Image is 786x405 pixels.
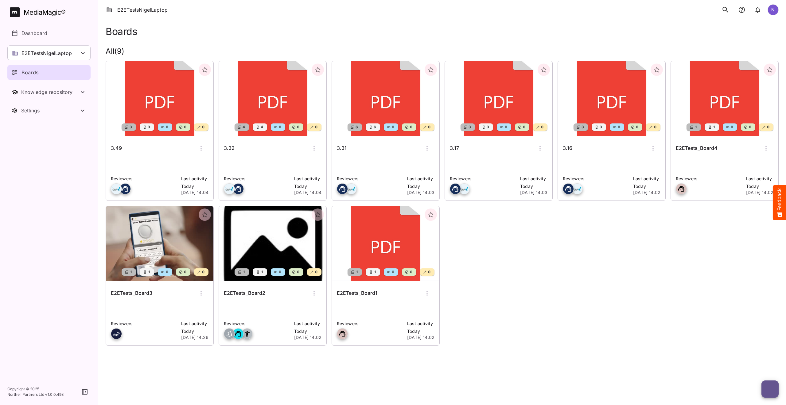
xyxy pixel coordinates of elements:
p: [DATE] 14.02 [407,334,434,341]
img: 3.16 [558,61,665,136]
p: Last activity [181,175,208,182]
a: Boards [7,65,91,80]
img: E2ETests_Board4 [671,61,778,136]
p: Last activity [633,175,660,182]
p: Today [294,328,321,334]
img: E2ETests_Board2 [219,206,326,281]
span: 0 [427,269,430,275]
span: 0 [183,269,186,275]
span: 3 [129,124,132,130]
span: 0 [653,124,656,130]
p: E2ETestsNigelLaptop [21,49,72,57]
div: MediaMagic ® [24,7,66,18]
p: Last activity [407,320,434,327]
span: 3 [581,124,584,130]
div: N [768,4,779,15]
p: [DATE] 14.04 [181,189,208,196]
h6: 3.31 [337,144,347,152]
img: 3.31 [332,61,439,136]
img: E2ETests_Board3 [106,206,213,281]
p: Today [407,183,434,189]
p: Last activity [294,320,321,327]
p: Today [520,183,547,189]
p: Today [181,328,208,334]
p: Today [294,183,321,189]
span: 0 [391,269,394,275]
p: [DATE] 14.02 [633,189,660,196]
h6: 3.16 [563,144,572,152]
h1: Boards [106,26,137,37]
span: 0 [296,124,299,130]
p: [DATE] 14.26 [181,334,208,341]
p: Dashboard [21,29,47,37]
span: 0 [409,124,412,130]
span: 0 [278,269,281,275]
p: Today [181,183,208,189]
h6: 3.17 [450,144,459,152]
nav: Knowledge repository [7,85,91,99]
span: 0 [522,124,525,130]
p: Copyright © 2025 [7,386,64,392]
span: 0 [540,124,543,130]
h6: E2ETests_Board3 [111,289,152,297]
p: Last activity [181,320,208,327]
button: notifications [752,3,764,16]
p: Today [746,183,773,189]
span: 3 [599,124,602,130]
button: Toggle Knowledge repository [7,85,91,99]
img: E2ETests_Board1 [332,206,439,281]
span: 1 [261,269,263,275]
p: Reviewers [224,320,290,327]
p: Today [407,328,434,334]
span: 1 [695,124,697,130]
p: Reviewers [563,175,629,182]
span: 0 [278,124,281,130]
p: Reviewers [111,320,177,327]
p: Reviewers [337,175,403,182]
span: 0 [427,124,430,130]
p: Reviewers [337,320,403,327]
div: Knowledge repository [21,89,79,95]
span: 0 [183,124,186,130]
span: 0 [296,269,299,275]
button: notifications [736,3,748,16]
img: 3.32 [219,61,326,136]
p: Boards [21,69,39,76]
button: Toggle Settings [7,103,91,118]
span: 1 [130,269,132,275]
button: search [719,3,732,16]
span: 0 [748,124,751,130]
p: Northell Partners Ltd v 1.0.0.498 [7,392,64,397]
span: 4 [260,124,263,130]
p: Reviewers [676,175,742,182]
p: Last activity [407,175,434,182]
img: 3.17 [445,61,552,136]
p: Reviewers [111,175,177,182]
p: [DATE] 14.02 [746,189,773,196]
p: Reviewers [450,175,516,182]
span: 0 [730,124,733,130]
p: Reviewers [224,175,290,182]
h2: All ( 9 ) [106,47,779,56]
span: 3 [486,124,489,130]
p: [DATE] 14.04 [294,189,321,196]
span: 0 [409,269,412,275]
span: 1 [713,124,715,130]
button: Feedback [773,185,786,220]
span: 1 [148,269,150,275]
span: 3 [147,124,150,130]
h6: 3.32 [224,144,235,152]
span: 0 [504,124,507,130]
span: 6 [355,124,358,130]
div: Settings [21,107,79,114]
span: 0 [766,124,769,130]
p: Last activity [520,175,547,182]
span: 0 [314,124,317,130]
h6: E2ETests_Board1 [337,289,377,297]
span: 0 [165,269,168,275]
p: [DATE] 14.03 [520,189,547,196]
span: 6 [373,124,376,130]
span: 0 [635,124,638,130]
p: Last activity [746,175,773,182]
span: 1 [356,269,358,275]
